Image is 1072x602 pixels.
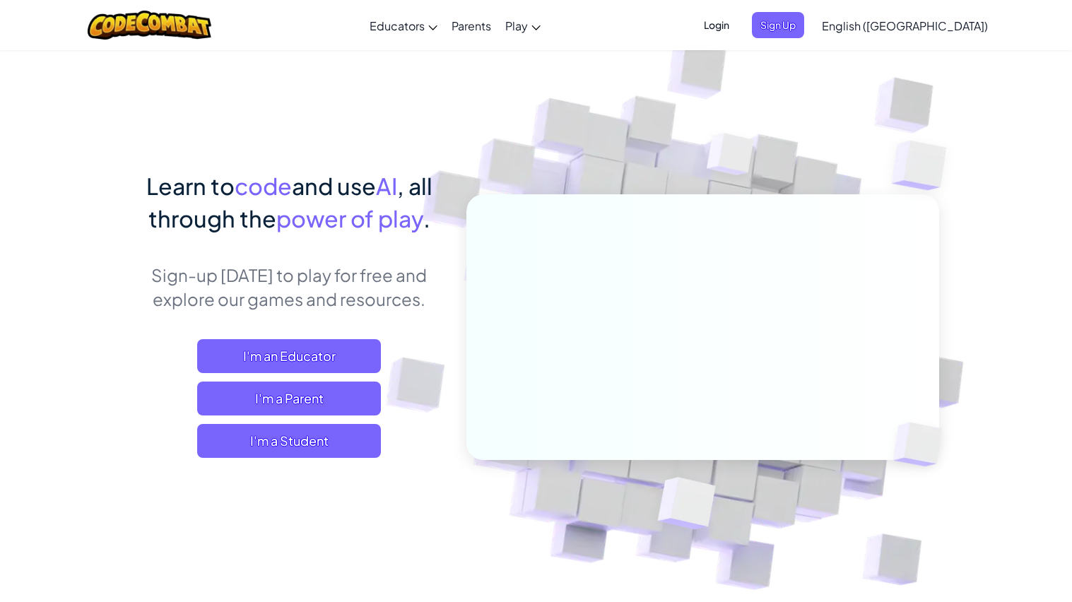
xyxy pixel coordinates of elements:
[864,106,986,225] img: Overlap cubes
[815,6,995,45] a: English ([GEOGRAPHIC_DATA])
[276,204,423,232] span: power of play
[146,172,235,200] span: Learn to
[822,18,988,33] span: English ([GEOGRAPHIC_DATA])
[88,11,211,40] img: CodeCombat logo
[134,263,445,311] p: Sign-up [DATE] to play for free and explore our games and resources.
[197,339,381,373] a: I'm an Educator
[197,424,381,458] button: I'm a Student
[363,6,444,45] a: Educators
[235,172,292,200] span: code
[197,382,381,415] a: I'm a Parent
[680,105,782,211] img: Overlap cubes
[695,12,738,38] button: Login
[292,172,376,200] span: and use
[370,18,425,33] span: Educators
[752,12,804,38] button: Sign Up
[423,204,430,232] span: .
[498,6,548,45] a: Play
[869,393,975,496] img: Overlap cubes
[623,447,749,565] img: Overlap cubes
[505,18,528,33] span: Play
[444,6,498,45] a: Parents
[376,172,397,200] span: AI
